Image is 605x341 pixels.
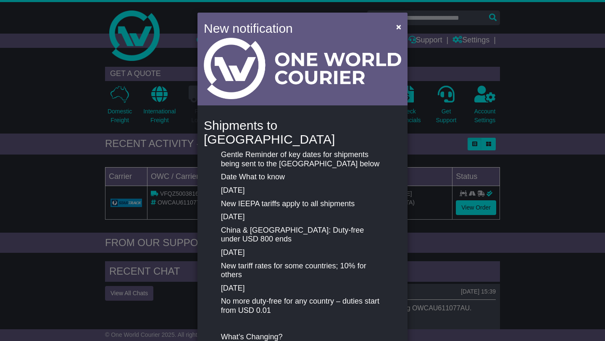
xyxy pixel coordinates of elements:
[221,226,384,244] p: China & [GEOGRAPHIC_DATA]: Duty-free under USD 800 ends
[221,173,384,182] p: Date What to know
[204,38,401,99] img: Light
[221,297,384,315] p: No more duty-free for any country – duties start from USD 0.01
[392,18,405,35] button: Close
[221,248,384,257] p: [DATE]
[396,22,401,31] span: ×
[221,212,384,222] p: [DATE]
[221,284,384,293] p: [DATE]
[204,19,384,38] h4: New notification
[221,150,384,168] p: Gentle Reminder of key dates for shipments being sent to the [GEOGRAPHIC_DATA] below
[204,118,401,146] h4: Shipments to [GEOGRAPHIC_DATA]
[221,186,384,195] p: [DATE]
[221,199,384,209] p: New IEEPA tariffs apply to all shipments
[221,262,384,280] p: New tariff rates for some countries; 10% for others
